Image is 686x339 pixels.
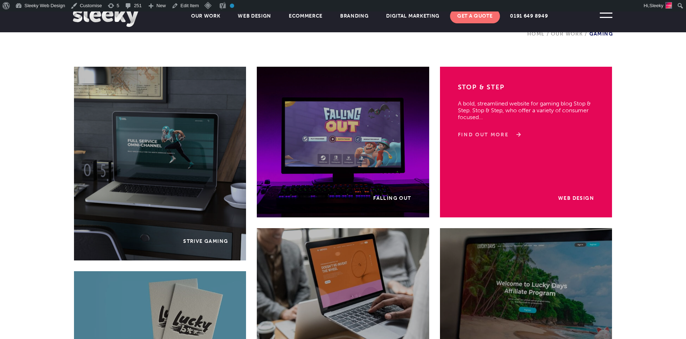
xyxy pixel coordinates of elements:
[583,31,589,37] span: /
[458,83,594,93] h3: Stop & Step
[503,9,555,23] a: 0191 649 8949
[458,131,519,138] a: Find Out More
[649,3,663,8] span: Sleeky
[558,195,594,201] a: Web Design
[73,5,138,27] img: Sleeky Web Design Newcastle
[184,9,228,23] a: Our Work
[666,2,672,9] img: sleeky-avatar.svg
[450,9,500,23] a: Get A Quote
[333,9,376,23] a: Branding
[545,31,551,37] span: /
[551,31,583,37] a: Our Work
[458,93,594,121] p: A bold, streamlined website for gaming blog Stop & Step. Stop & Step, who offer a variety of cons...
[282,9,330,23] a: Ecommerce
[379,9,447,23] a: Digital Marketing
[527,31,545,37] a: Home
[230,4,234,8] div: No index
[231,9,278,23] a: Web Design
